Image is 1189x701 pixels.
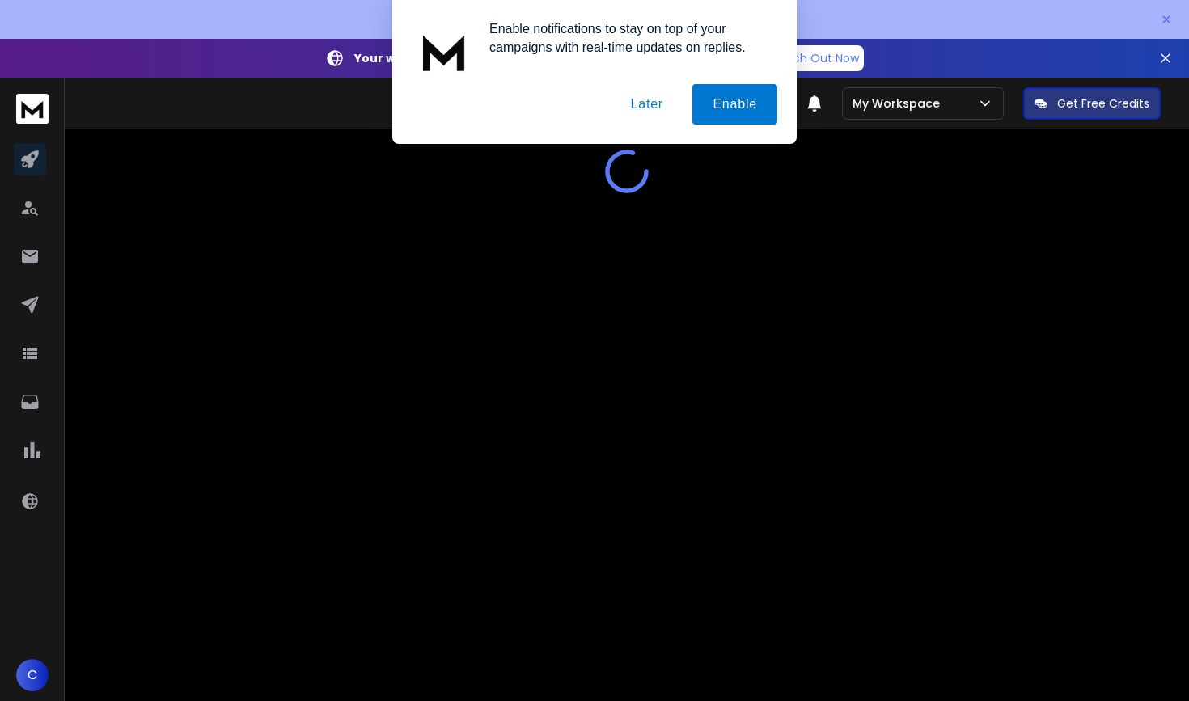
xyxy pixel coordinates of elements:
[412,19,476,84] img: notification icon
[16,659,49,691] button: C
[476,19,777,57] div: Enable notifications to stay on top of your campaigns with real-time updates on replies.
[610,84,683,125] button: Later
[692,84,777,125] button: Enable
